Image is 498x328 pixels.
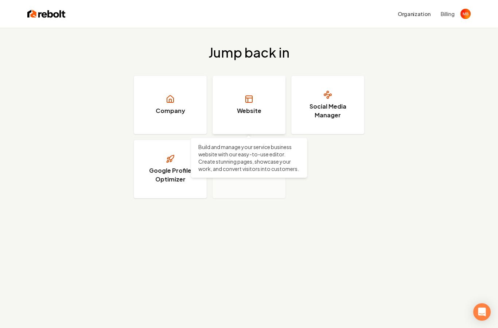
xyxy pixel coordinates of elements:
[143,166,198,184] h3: Google Profile Optimizer
[198,143,300,172] p: Build and manage your service business website with our easy-to-use editor. Create stunning pages...
[134,76,207,134] a: Company
[209,45,289,60] h2: Jump back in
[460,9,471,19] button: Open user button
[291,76,364,134] a: Social Media Manager
[27,9,66,19] img: Rebolt Logo
[393,7,435,20] button: Organization
[156,106,185,115] h3: Company
[460,9,471,19] img: Matthew Balderas
[300,102,355,120] h3: Social Media Manager
[213,76,285,134] a: Website
[237,106,261,115] h3: Website
[473,303,491,321] div: Open Intercom Messenger
[441,10,455,17] button: Billing
[134,140,207,198] a: Google Profile Optimizer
